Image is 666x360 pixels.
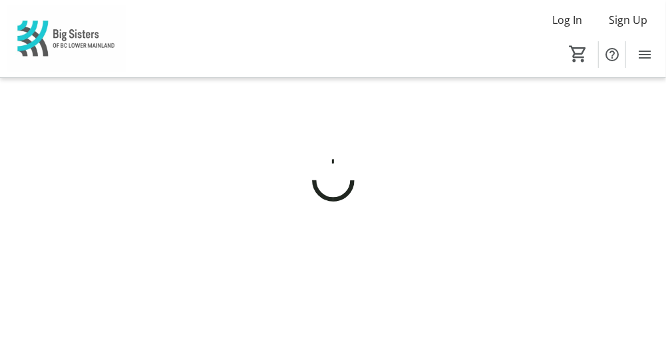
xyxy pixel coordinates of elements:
[566,42,590,66] button: Cart
[542,9,593,31] button: Log In
[609,12,647,28] span: Sign Up
[598,9,658,31] button: Sign Up
[599,41,625,68] button: Help
[631,41,658,68] button: Menu
[552,12,582,28] span: Log In
[8,5,126,72] img: Big Sisters of BC Lower Mainland's Logo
